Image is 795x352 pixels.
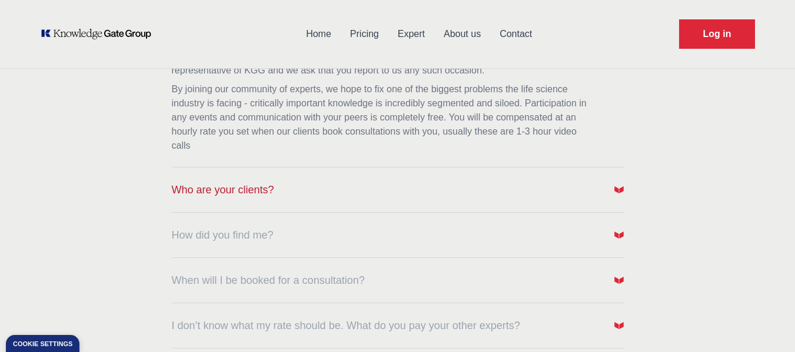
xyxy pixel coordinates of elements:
[172,227,274,243] span: How did you find me?
[172,317,624,334] button: I don’t know what my rate should be. What do you pay your other experts?Arrow
[434,19,490,49] a: About us
[13,341,72,347] div: Cookie settings
[736,296,795,352] iframe: Chat Widget
[172,272,365,289] span: When will I be booked for a consultation?
[172,227,624,243] button: How did you find me?Arrow
[614,230,624,240] img: Arrow
[341,19,388,49] a: Pricing
[40,28,159,40] a: KOL Knowledge Platform: Talk to Key External Experts (KEE)
[172,182,624,198] button: Who are your clients?Arrow
[172,182,274,198] span: Who are your clients?
[614,321,624,330] img: Arrow
[172,317,520,334] span: I don’t know what my rate should be. What do you pay your other experts?
[614,185,624,195] img: Arrow
[736,296,795,352] div: Widget chat
[388,19,434,49] a: Expert
[679,19,756,49] a: Request Demo
[172,272,624,289] button: When will I be booked for a consultation?Arrow
[297,19,341,49] a: Home
[172,78,596,153] p: By joining our community of experts, we hope to fix one of the biggest problems the life science ...
[614,276,624,285] img: Arrow
[490,19,541,49] a: Contact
